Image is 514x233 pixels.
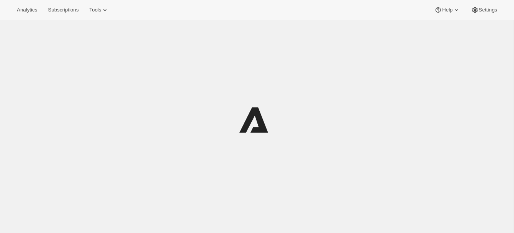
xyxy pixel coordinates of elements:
button: Subscriptions [43,5,83,15]
button: Help [430,5,465,15]
span: Analytics [17,7,37,13]
button: Settings [467,5,502,15]
span: Help [442,7,452,13]
span: Settings [479,7,497,13]
span: Tools [89,7,101,13]
span: Subscriptions [48,7,79,13]
button: Analytics [12,5,42,15]
button: Tools [85,5,113,15]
